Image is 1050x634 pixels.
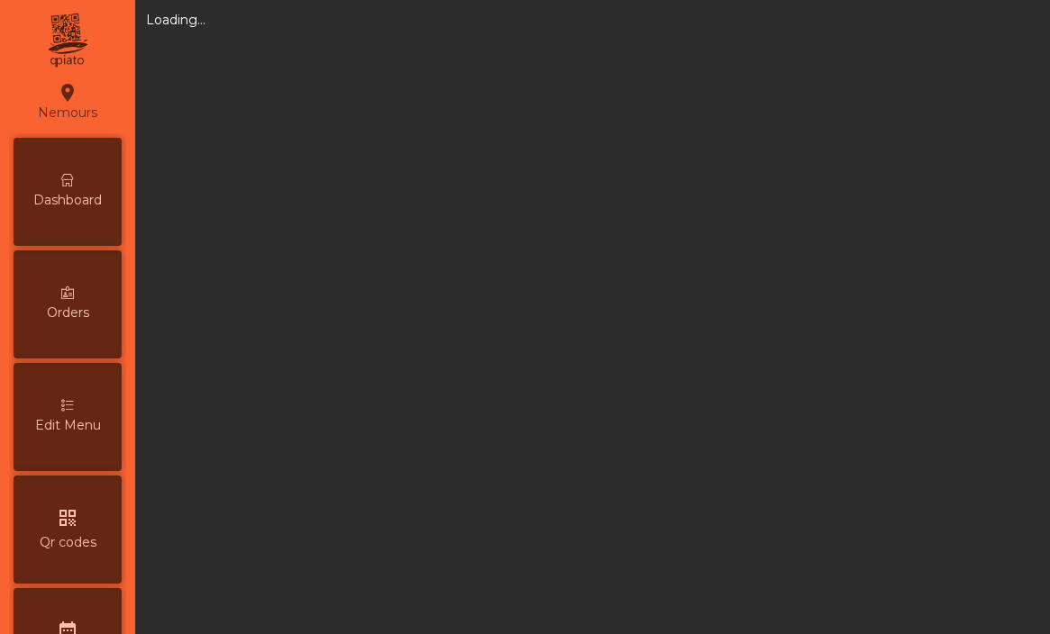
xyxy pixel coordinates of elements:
[33,191,102,210] span: Dashboard
[47,303,89,322] span: Orders
[146,12,205,28] app-statistics: Loading...
[45,9,89,72] img: qpiato
[57,82,78,104] i: location_on
[35,416,101,435] span: Edit Menu
[40,533,96,552] span: Qr codes
[38,79,97,124] div: Nemours
[57,507,78,529] i: qr_code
